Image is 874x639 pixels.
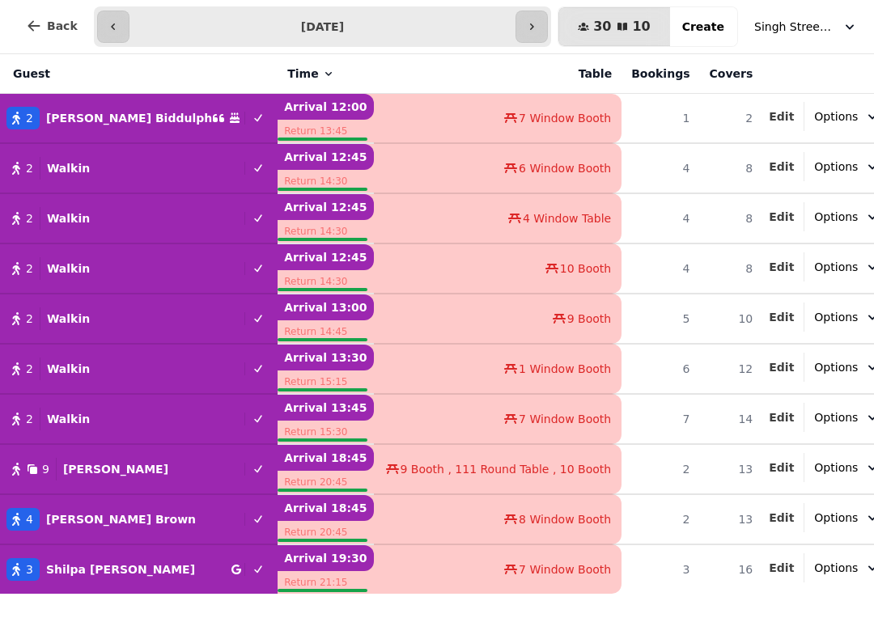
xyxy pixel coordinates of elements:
span: 2 [26,411,33,427]
button: Edit [769,159,794,175]
span: Options [814,108,858,125]
p: Arrival 18:45 [278,495,373,521]
span: 10 [632,20,650,33]
button: 3010 [558,7,670,46]
span: Options [814,209,858,225]
span: 2 [26,160,33,176]
td: 12 [700,344,763,394]
td: 3 [622,544,699,594]
span: Options [814,159,858,175]
p: Return 14:30 [278,220,373,243]
span: 9 Booth [567,311,611,327]
td: 6 [622,344,699,394]
span: 9 Booth , 111 Round Table , 10 Booth [401,461,612,477]
span: Back [47,20,78,32]
span: 2 [26,210,33,226]
p: Arrival 13:30 [278,345,373,370]
td: 16 [700,544,763,594]
p: [PERSON_NAME] Biddulph [46,110,212,126]
span: Options [814,259,858,275]
p: Walkin [47,160,90,176]
p: Return 21:15 [278,571,373,594]
span: 7 Window Booth [519,561,611,578]
button: Edit [769,259,794,275]
td: 13 [700,494,763,544]
p: Return 20:45 [278,471,373,493]
button: Edit [769,459,794,476]
p: Return 15:15 [278,370,373,393]
td: 2 [700,94,763,144]
span: Options [814,409,858,425]
td: 4 [622,143,699,193]
span: 2 [26,110,33,126]
p: Return 13:45 [278,120,373,142]
p: Arrival 19:30 [278,545,373,571]
p: Walkin [47,411,90,427]
span: 10 Booth [560,260,611,277]
span: 2 [26,361,33,377]
td: 13 [700,444,763,494]
p: Walkin [47,361,90,377]
p: [PERSON_NAME] Brown [46,511,196,527]
span: 8 Window Booth [519,511,611,527]
p: Arrival 12:45 [278,244,373,270]
th: Covers [700,54,763,94]
button: Edit [769,359,794,375]
button: Edit [769,409,794,425]
span: Edit [769,111,794,122]
td: 7 [622,394,699,444]
td: 1 [622,94,699,144]
td: 8 [700,193,763,243]
p: Arrival 13:45 [278,395,373,421]
span: Options [814,459,858,476]
p: [PERSON_NAME] [63,461,168,477]
span: 7 Window Booth [519,411,611,427]
span: Edit [769,362,794,373]
button: Singh Street Bruntsfield [745,12,868,41]
p: Return 14:45 [278,320,373,343]
span: Options [814,560,858,576]
p: Return 14:30 [278,270,373,293]
span: 30 [593,20,611,33]
p: Shilpa [PERSON_NAME] [46,561,195,578]
span: 4 Window Table [523,210,611,226]
span: 6 Window Booth [519,160,611,176]
p: Arrival 12:00 [278,94,373,120]
td: 2 [622,494,699,544]
span: 9 [42,461,49,477]
button: Edit [769,108,794,125]
p: Arrival 12:45 [278,194,373,220]
td: 4 [622,243,699,294]
button: Edit [769,560,794,576]
span: 7 Window Booth [519,110,611,126]
span: Edit [769,562,794,573]
p: Arrival 13:00 [278,294,373,320]
td: 8 [700,143,763,193]
span: Options [814,359,858,375]
th: Table [374,54,622,94]
span: Options [814,510,858,526]
button: Time [287,66,334,82]
span: Edit [769,412,794,423]
td: 8 [700,243,763,294]
span: Options [814,309,858,325]
span: Edit [769,462,794,473]
span: Singh Street Bruntsfield [754,19,835,35]
button: Create [669,7,737,46]
td: 2 [622,444,699,494]
td: 10 [700,294,763,344]
span: 3 [26,561,33,578]
p: Arrival 18:45 [278,445,373,471]
button: Edit [769,510,794,526]
th: Bookings [622,54,699,94]
span: Edit [769,512,794,523]
td: 14 [700,394,763,444]
span: Edit [769,211,794,222]
p: Return 20:45 [278,521,373,544]
p: Walkin [47,311,90,327]
button: Back [13,6,91,45]
span: 4 [26,511,33,527]
td: 5 [622,294,699,344]
p: Return 15:30 [278,421,373,443]
p: Arrival 12:45 [278,144,373,170]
